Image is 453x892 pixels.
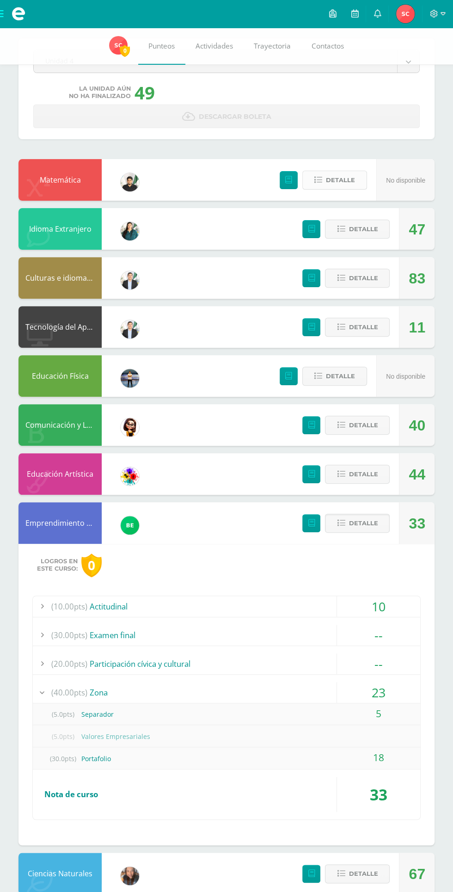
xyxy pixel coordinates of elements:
span: Detalle [349,270,378,287]
div: 40 [409,405,425,446]
button: Detalle [302,367,367,386]
span: No disponible [386,373,425,380]
span: (30.0pts) [44,748,81,769]
div: 10 [337,596,420,617]
span: Detalle [326,368,355,385]
span: 0 [120,45,130,56]
img: a5e710364e73df65906ee1fa578590e2.png [121,173,139,191]
img: aa2172f3e2372f881a61fb647ea0edf1.png [121,320,139,338]
span: Detalle [349,417,378,434]
div: 18 [337,747,420,768]
a: Trayectoria [244,28,301,65]
div: 33 [409,503,425,544]
div: Valores Empresariales [33,726,420,747]
button: Detalle [325,269,390,288]
img: cddb2fafc80e4a6e526b97ae3eca20ef.png [121,418,139,437]
img: d0a5be8572cbe4fc9d9d910beeabcdaa.png [121,467,139,486]
span: (5.0pts) [44,726,81,747]
button: Detalle [325,514,390,533]
div: 0 [81,554,102,577]
img: b85866ae7f275142dc9a325ef37a630d.png [121,516,139,535]
span: No disponible [386,177,425,184]
img: aa2172f3e2372f881a61fb647ea0edf1.png [121,271,139,289]
div: Zona [33,682,420,703]
div: 33 [337,777,420,812]
span: (40.00pts) [51,682,87,703]
span: Nota de curso [44,789,98,800]
div: 11 [409,307,425,348]
div: 49 [135,80,155,105]
div: Culturas e idiomas mayas Garífuna y Xinca L2 [18,257,102,299]
span: Detalle [349,319,378,336]
span: Detalle [326,172,355,189]
div: Separador [33,704,420,725]
a: Actividades [185,28,244,65]
img: bde165c00b944de6c05dcae7d51e2fcc.png [121,369,139,388]
span: Actividades [196,41,233,51]
div: Educación Artística [18,453,102,495]
button: Detalle [325,864,390,883]
span: Logros en este curso: [37,558,78,572]
span: Descargar boleta [199,105,271,128]
div: -- [337,625,420,646]
button: Detalle [325,465,390,484]
span: Detalle [349,221,378,238]
div: 23 [337,682,420,703]
div: Educación Física [18,355,102,397]
span: Detalle [349,515,378,532]
span: Punteos [148,41,175,51]
div: 83 [409,258,425,299]
span: Detalle [349,865,378,882]
span: (20.00pts) [51,653,87,674]
span: (30.00pts) [51,625,87,646]
div: Participación cívica y cultural [33,653,420,674]
span: La unidad aún no ha finalizado [69,85,131,100]
img: f58bb6038ea3a85f08ed05377cd67300.png [121,222,139,240]
button: Detalle [325,220,390,239]
a: Punteos [138,28,185,65]
span: (10.00pts) [51,596,87,617]
div: Actitudinal [33,596,420,617]
span: (5.0pts) [44,704,81,725]
img: 8286b9a544571e995a349c15127c7be6.png [121,867,139,885]
img: f25239f7c825e180454038984e453cce.png [396,5,415,23]
button: Detalle [325,416,390,435]
img: f25239f7c825e180454038984e453cce.png [109,36,128,55]
div: Emprendimiento para la Productividad y Desarrollo [18,502,102,544]
div: 5 [337,703,420,724]
div: Matemática [18,159,102,201]
div: 47 [409,209,425,250]
span: Trayectoria [254,41,291,51]
div: Idioma Extranjero [18,208,102,250]
div: -- [337,653,420,674]
div: Examen final [33,625,420,646]
div: Tecnología del Aprendizaje y Comunicación [18,306,102,348]
button: Detalle [302,171,367,190]
span: Detalle [349,466,378,483]
button: Detalle [325,318,390,337]
a: Contactos [301,28,355,65]
div: 44 [409,454,425,495]
div: Portafolio [33,748,420,769]
div: Comunicación y Lenguaje L1 [18,404,102,446]
span: Contactos [312,41,344,51]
